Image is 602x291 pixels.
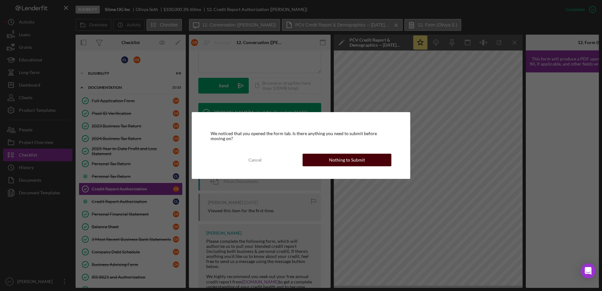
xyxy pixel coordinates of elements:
[211,131,391,141] div: We noticed that you opened the form tab. Is there anything you need to submit before moving on?
[248,154,262,166] div: Cancel
[581,263,596,278] div: Open Intercom Messenger
[303,154,391,166] button: Nothing to Submit
[329,154,365,166] div: Nothing to Submit
[211,154,299,166] button: Cancel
